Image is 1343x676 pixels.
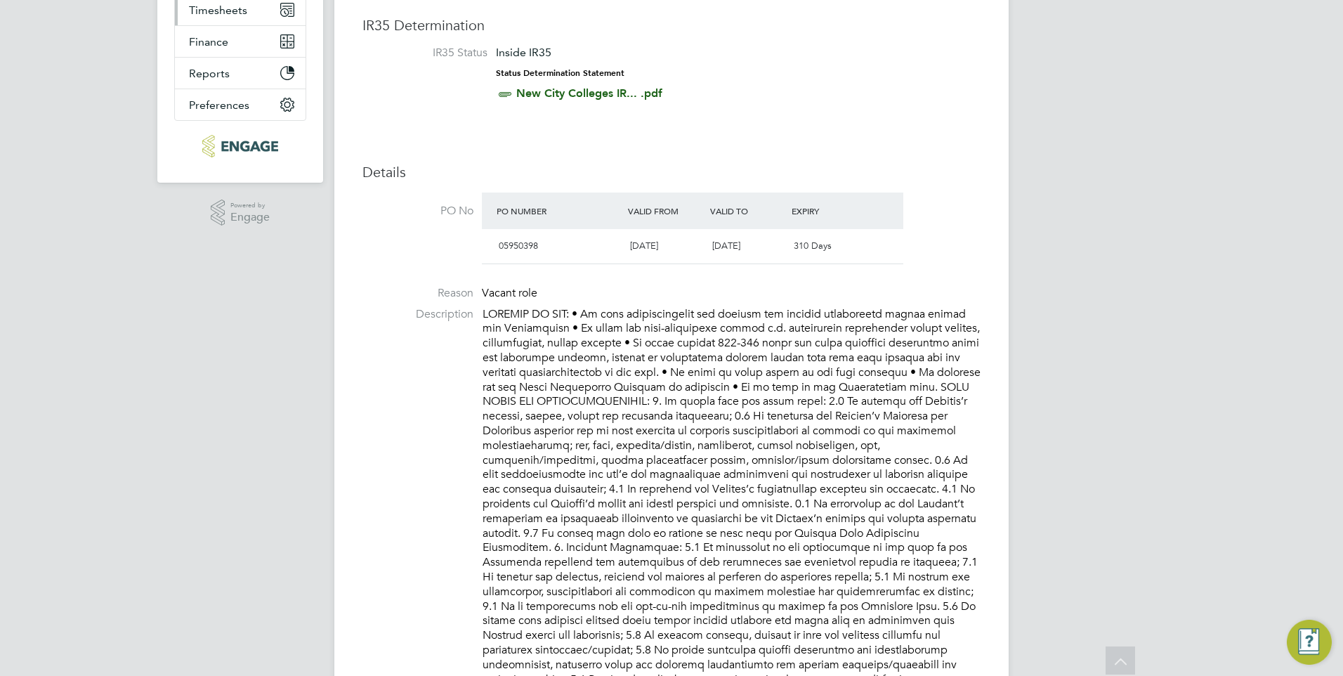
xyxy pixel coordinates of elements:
[496,46,551,59] span: Inside IR35
[376,46,487,60] label: IR35 Status
[362,286,473,301] label: Reason
[1287,620,1332,665] button: Engage Resource Center
[493,198,624,223] div: PO Number
[189,35,228,48] span: Finance
[712,240,740,252] span: [DATE]
[175,58,306,89] button: Reports
[202,135,277,157] img: protocol-logo-retina.png
[496,68,624,78] strong: Status Determination Statement
[230,212,270,223] span: Engage
[189,4,247,17] span: Timesheets
[362,204,473,219] label: PO No
[788,198,870,223] div: Expiry
[516,86,662,100] a: New City Colleges IR... .pdf
[707,198,789,223] div: Valid To
[175,89,306,120] button: Preferences
[230,200,270,212] span: Powered by
[794,240,832,252] span: 310 Days
[189,98,249,112] span: Preferences
[211,200,270,226] a: Powered byEngage
[362,307,473,322] label: Description
[362,163,981,181] h3: Details
[175,26,306,57] button: Finance
[362,16,981,34] h3: IR35 Determination
[499,240,538,252] span: 05950398
[174,135,306,157] a: Go to home page
[482,286,537,300] span: Vacant role
[624,198,707,223] div: Valid From
[630,240,658,252] span: [DATE]
[189,67,230,80] span: Reports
